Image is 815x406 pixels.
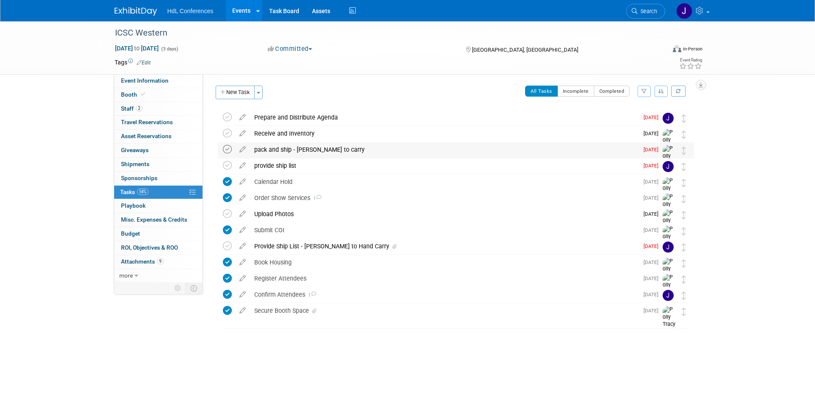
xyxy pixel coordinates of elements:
div: Secure Booth Space [250,303,638,318]
span: Misc. Expenses & Credits [121,216,187,223]
span: [DATE] [DATE] [115,44,159,52]
a: Sponsorships [114,172,202,185]
img: Polly Tracy [663,258,675,280]
a: Misc. Expenses & Credits [114,213,202,227]
div: provide ship list [250,159,638,173]
span: Playbook [121,202,146,209]
span: 54% [137,189,149,195]
i: Move task [682,227,686,235]
a: Booth [114,88,202,102]
a: Search [626,4,665,19]
span: HdL Conferences [167,8,213,14]
a: edit [235,226,250,234]
img: Polly Tracy [663,145,675,167]
i: Move task [682,179,686,187]
span: Travel Reservations [121,119,173,125]
span: 1 [310,196,321,201]
a: edit [235,178,250,186]
img: Polly Tracy [663,129,675,151]
a: edit [235,291,250,298]
button: All Tasks [525,86,558,97]
span: Sponsorships [121,175,157,181]
a: Edit [137,60,151,66]
span: [DATE] [644,243,663,249]
div: Order Show Services [250,191,638,205]
div: pack and ship - [PERSON_NAME] to carry [250,142,638,157]
span: Giveaways [121,147,149,153]
button: Committed [265,44,315,53]
img: Johnny Nguyen [663,161,674,172]
i: Move task [682,114,686,122]
div: Event Rating [679,58,702,62]
span: [DATE] [644,308,663,314]
img: ExhibitDay [115,7,157,16]
span: Booth [121,91,147,98]
span: [DATE] [644,275,663,281]
a: Staff2 [114,102,202,116]
span: Asset Reservations [121,133,171,139]
div: Event Format [615,44,703,57]
td: Toggle Event Tabs [185,283,203,294]
a: edit [235,259,250,266]
i: Move task [682,292,686,300]
span: [DATE] [644,163,663,169]
span: Attachments [121,258,163,265]
span: to [133,45,141,52]
div: Register Attendees [250,271,638,286]
div: Receive and Inventory [250,126,638,141]
td: Tags [115,58,151,67]
i: Move task [682,147,686,155]
span: [DATE] [644,147,663,153]
span: [DATE] [644,179,663,185]
a: Tasks54% [114,186,202,199]
a: edit [235,307,250,314]
i: Move task [682,131,686,139]
span: [DATE] [644,114,663,120]
img: Polly Tracy [663,193,675,216]
span: [DATE] [644,292,663,298]
span: (3 days) [160,46,178,52]
i: Move task [682,275,686,284]
div: Prepare and Distribute Agenda [250,110,638,125]
img: Polly Tracy [663,225,675,248]
button: Completed [594,86,630,97]
span: 1 [305,292,316,298]
i: Move task [682,259,686,267]
img: Johnny Nguyen [663,290,674,301]
div: In-Person [683,46,703,52]
div: ICSC Western [112,25,652,41]
a: edit [235,130,250,137]
a: more [114,269,202,283]
button: Incomplete [557,86,594,97]
a: Travel Reservations [114,116,202,129]
img: Polly Tracy [663,306,675,328]
i: Move task [682,195,686,203]
a: Refresh [671,86,686,97]
a: Asset Reservations [114,130,202,143]
a: edit [235,194,250,202]
i: Move task [682,308,686,316]
a: Playbook [114,199,202,213]
img: Johnny Nguyen [663,113,674,124]
span: Budget [121,230,140,237]
span: 9 [157,258,163,264]
div: Upload Photos [250,207,638,221]
div: Calendar Hold [250,175,638,189]
a: Budget [114,227,202,241]
a: Shipments [114,158,202,171]
a: Attachments9 [114,255,202,269]
span: [DATE] [644,211,663,217]
button: New Task [216,86,255,99]
td: Personalize Event Tab Strip [171,283,185,294]
div: Confirm Attendees [250,287,638,302]
img: Format-Inperson.png [673,45,681,52]
a: edit [235,114,250,121]
span: [DATE] [644,195,663,201]
a: edit [235,210,250,218]
span: 2 [136,105,142,111]
span: Tasks [120,189,149,195]
span: [DATE] [644,131,663,136]
a: Giveaways [114,144,202,157]
span: [DATE] [644,259,663,265]
img: Johnny Nguyen [663,242,674,253]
